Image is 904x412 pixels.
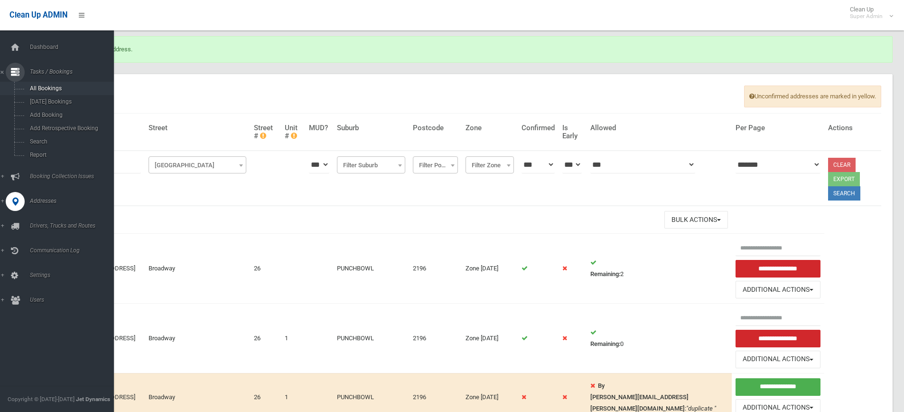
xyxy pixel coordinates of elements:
td: 1 [281,304,305,374]
span: Report [27,152,113,158]
button: Additional Actions [736,351,820,368]
h4: Per Page [736,124,820,132]
a: Clear [828,158,856,172]
span: Add Retrospective Booking [27,125,113,132]
h4: Unit # [285,124,301,140]
td: Broadway [145,234,250,304]
td: Zone [DATE] [462,304,518,374]
button: Bulk Actions [664,211,728,229]
span: Booking Collection Issues [27,173,121,180]
h4: Is Early [562,124,582,140]
h4: Postcode [413,124,457,132]
td: Zone [DATE] [462,234,518,304]
span: Filter Suburb [339,159,403,172]
span: Filter Street [151,159,244,172]
h4: Suburb [337,124,405,132]
small: Super Admin [850,13,883,20]
td: PUNCHBOWL [333,234,409,304]
button: Export [828,172,860,186]
span: Settings [27,272,121,278]
span: Unconfirmed addresses are marked in yellow. [744,86,881,107]
span: Dashboard [27,44,121,50]
strong: By [PERSON_NAME][EMAIL_ADDRESS][PERSON_NAME][DOMAIN_NAME] [590,382,689,412]
h4: Confirmed [522,124,555,132]
td: 26 [250,234,280,304]
td: 2 [587,234,732,304]
em: "duplicate " [686,405,716,412]
span: Clean Up [845,6,892,20]
span: Filter Postcode [413,156,457,173]
button: Search [828,186,860,201]
h4: Zone [466,124,514,132]
td: 2196 [409,234,461,304]
h4: Street [149,124,246,132]
h4: MUD? [309,124,329,132]
td: 0 [587,304,732,374]
span: Clean Up ADMIN [9,10,67,19]
h4: Actions [828,124,877,132]
strong: Remaining: [590,340,620,347]
span: Copyright © [DATE]-[DATE] [8,396,75,402]
span: Users [27,297,121,303]
h4: Allowed [590,124,728,132]
strong: Jet Dynamics [76,396,110,402]
strong: Remaining: [590,270,620,278]
span: Add Booking [27,112,113,118]
span: Communication Log [27,247,121,254]
span: Filter Zone [468,159,512,172]
h4: Street # [254,124,277,140]
span: Addresses [27,198,121,204]
span: [DATE] Bookings [27,98,113,105]
span: Filter Suburb [337,156,405,173]
span: All Bookings [27,85,113,92]
span: Search [27,138,113,145]
td: 2196 [409,304,461,374]
td: 26 [250,304,280,374]
span: Filter Zone [466,156,514,173]
td: PUNCHBOWL [333,304,409,374]
span: Tasks / Bookings [27,68,121,75]
span: Filter Postcode [415,159,455,172]
button: Additional Actions [736,281,820,298]
div: Successfully updated address. [42,36,893,63]
span: Filter Street [149,156,246,173]
span: Drivers, Trucks and Routes [27,222,121,229]
td: Broadway [145,304,250,374]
